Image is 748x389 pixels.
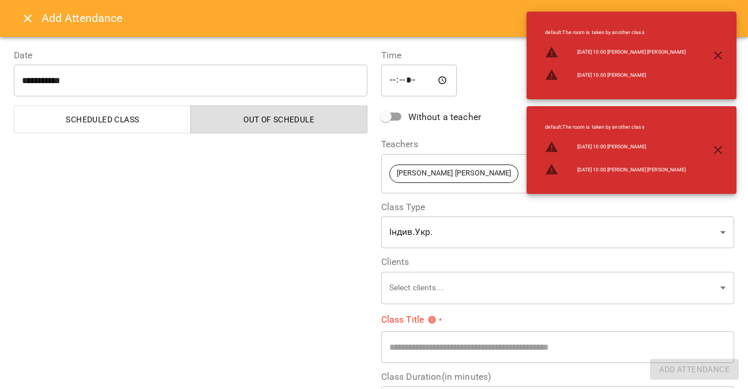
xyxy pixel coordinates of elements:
span: [PERSON_NAME] [PERSON_NAME] [390,168,518,179]
h6: Add Attendance [42,9,734,27]
button: Out of Schedule [190,106,367,133]
label: Class Type [381,203,735,212]
div: [PERSON_NAME] [PERSON_NAME] [381,154,735,193]
button: Scheduled class [14,106,191,133]
label: Date [14,51,367,60]
p: Select clients... [389,282,716,294]
li: [DATE] 10:00 [PERSON_NAME] [PERSON_NAME] [536,158,696,181]
li: [DATE] 10:00 [PERSON_NAME] [536,136,696,159]
button: Close [14,5,42,32]
span: Class Title [381,315,437,324]
li: default : The room is taken by another class [536,24,696,41]
label: Time [381,51,735,60]
li: [DATE] 10:00 [PERSON_NAME] [PERSON_NAME] [536,41,696,64]
svg: Please specify class title or select clients [427,315,437,324]
span: Without a teacher [408,110,482,124]
label: Teachers [381,140,735,149]
label: Clients [381,257,735,267]
li: [DATE] 10:00 [PERSON_NAME] [536,63,696,87]
label: Class Duration(in minutes) [381,372,735,381]
div: Select clients... [381,271,735,304]
li: default : The room is taken by another class [536,119,696,136]
span: Scheduled class [21,113,184,126]
span: Out of Schedule [198,113,360,126]
div: Індив.Укр. [381,216,735,249]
